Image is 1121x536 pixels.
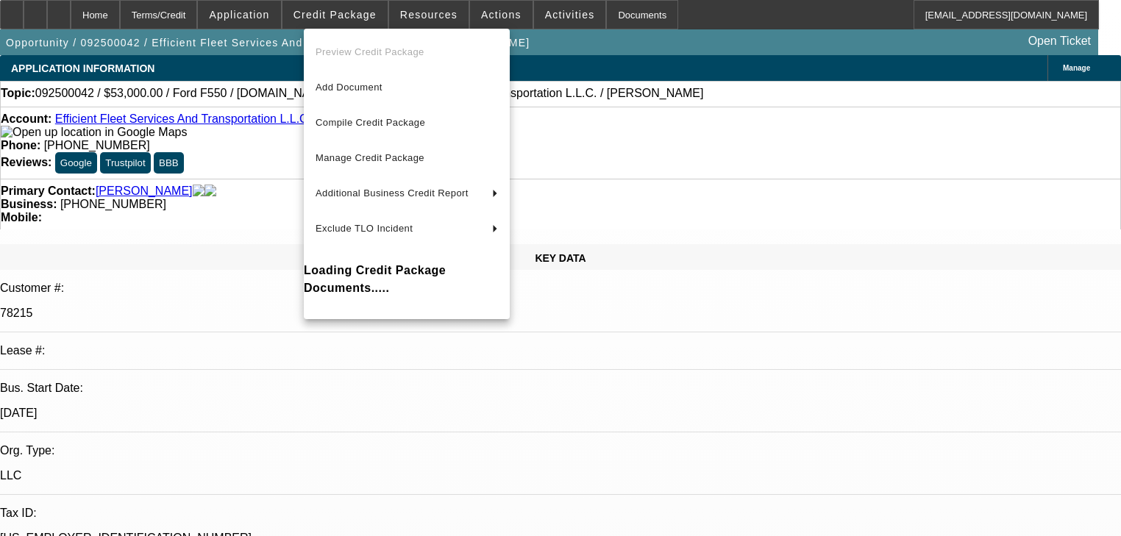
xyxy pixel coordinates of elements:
span: Add Document [316,82,382,93]
h4: Loading Credit Package Documents..... [304,262,510,297]
span: Exclude TLO Incident [316,223,413,234]
span: Additional Business Credit Report [316,187,469,199]
span: Compile Credit Package [316,117,425,128]
span: Manage Credit Package [316,152,424,163]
